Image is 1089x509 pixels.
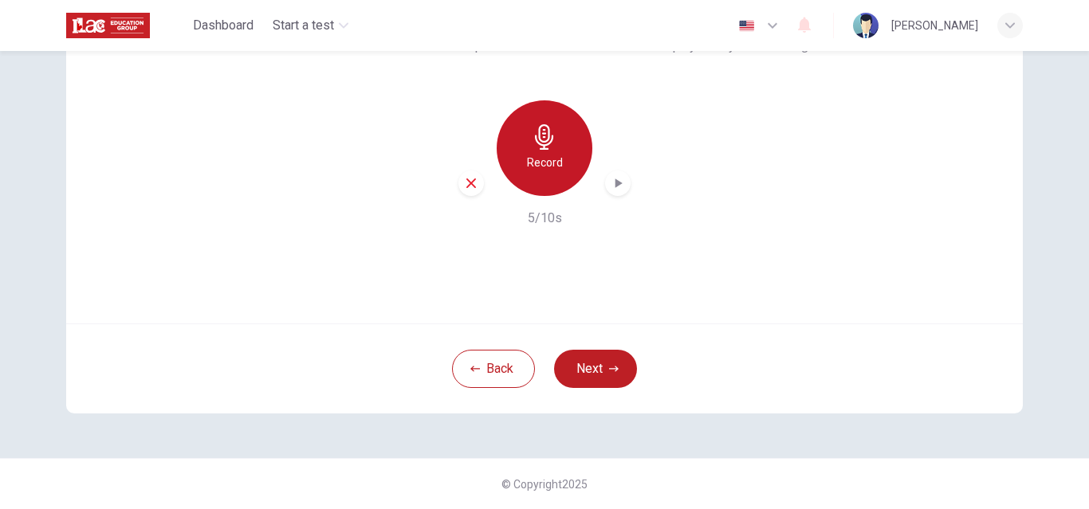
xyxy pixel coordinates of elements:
img: Profile picture [853,13,879,38]
a: ILAC logo [66,10,187,41]
div: [PERSON_NAME] [891,16,978,35]
button: Record [497,100,592,196]
h6: 5/10s [528,209,562,228]
span: Dashboard [193,16,254,35]
button: Next [554,350,637,388]
img: en [737,20,757,32]
span: Start a test [273,16,334,35]
img: ILAC logo [66,10,150,41]
button: Dashboard [187,11,260,40]
button: Back [452,350,535,388]
button: Start a test [266,11,355,40]
span: © Copyright 2025 [501,478,588,491]
h6: Record [527,153,563,172]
